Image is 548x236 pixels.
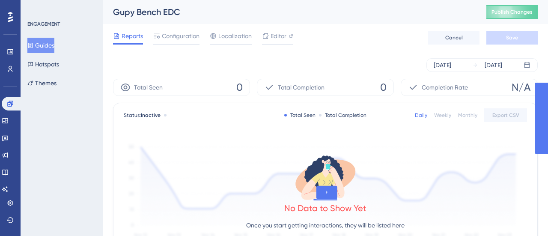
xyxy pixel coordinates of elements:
[162,31,200,41] span: Configuration
[278,82,325,93] span: Total Completion
[486,5,538,19] button: Publish Changes
[284,202,366,214] div: No Data to Show Yet
[27,57,59,72] button: Hotspots
[141,112,161,118] span: Inactive
[428,31,479,45] button: Cancel
[484,108,527,122] button: Export CSV
[458,112,477,119] div: Monthly
[134,82,163,93] span: Total Seen
[512,202,538,228] iframe: UserGuiding AI Assistant Launcher
[27,75,57,91] button: Themes
[284,112,316,119] div: Total Seen
[380,81,387,94] span: 0
[512,81,530,94] span: N/A
[113,6,465,18] div: Gupy Bench EDC
[236,81,243,94] span: 0
[27,21,60,27] div: ENGAGEMENT
[485,60,502,70] div: [DATE]
[271,31,286,41] span: Editor
[122,31,143,41] span: Reports
[506,34,518,41] span: Save
[486,31,538,45] button: Save
[492,112,519,119] span: Export CSV
[218,31,252,41] span: Localization
[27,38,54,53] button: Guides
[124,112,161,119] span: Status:
[319,112,366,119] div: Total Completion
[445,34,463,41] span: Cancel
[434,60,451,70] div: [DATE]
[491,9,533,15] span: Publish Changes
[422,82,468,93] span: Completion Rate
[246,220,405,230] p: Once you start getting interactions, they will be listed here
[434,112,451,119] div: Weekly
[415,112,427,119] div: Daily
